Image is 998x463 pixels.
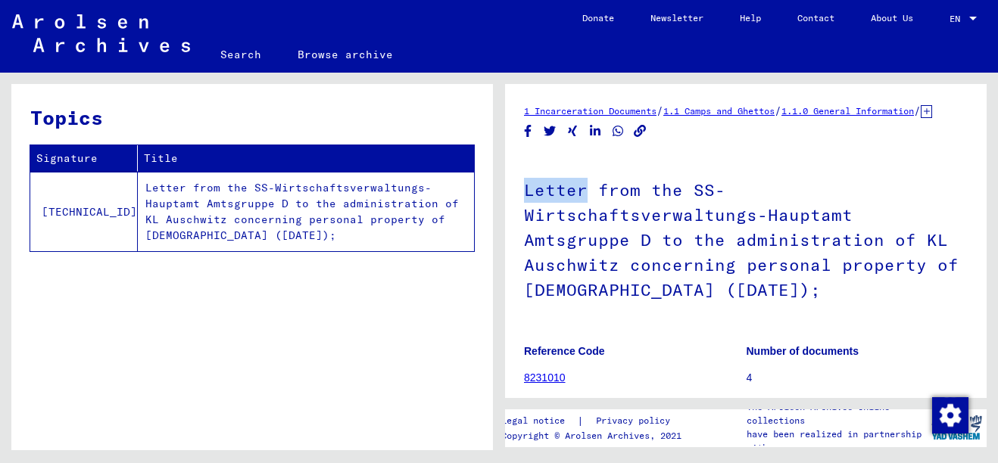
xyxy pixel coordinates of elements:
a: 1 Incarceration Documents [524,105,656,117]
a: Privacy policy [584,413,688,429]
h1: Letter from the SS-Wirtschaftsverwaltungs-Hauptamt Amtsgruppe D to the administration of KL Ausch... [524,155,968,322]
button: Share on LinkedIn [588,122,603,141]
b: Reference Code [524,345,605,357]
p: The Arolsen Archives online collections [747,400,927,427]
div: | [501,413,688,429]
img: yv_logo.png [928,409,985,446]
a: 8231010 [524,371,566,384]
p: 4 [747,370,968,386]
p: Copyright © Arolsen Archives, 2021 [501,429,688,443]
td: [TECHNICAL_ID] [30,172,138,251]
th: Signature [30,145,138,172]
button: Share on Twitter [542,122,558,141]
span: / [775,104,781,117]
button: Share on Facebook [520,122,536,141]
a: Browse archive [279,36,411,73]
td: Letter from the SS-Wirtschaftsverwaltungs-Hauptamt Amtsgruppe D to the administration of KL Ausch... [138,172,474,251]
button: Share on Xing [565,122,581,141]
span: EN [950,14,966,24]
b: Number of documents [747,345,859,357]
a: Search [202,36,279,73]
button: Copy link [632,122,648,141]
div: Change consent [931,396,968,433]
a: 1.1.0 General Information [781,105,914,117]
p: have been realized in partnership with [747,427,927,455]
button: Share on WhatsApp [610,122,626,141]
a: Legal notice [501,413,577,429]
img: Arolsen_neg.svg [12,14,190,52]
h3: Topics [30,103,473,132]
span: / [914,104,921,117]
th: Title [138,145,474,172]
a: 1.1 Camps and Ghettos [663,105,775,117]
img: Change consent [932,397,968,433]
span: / [656,104,663,117]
